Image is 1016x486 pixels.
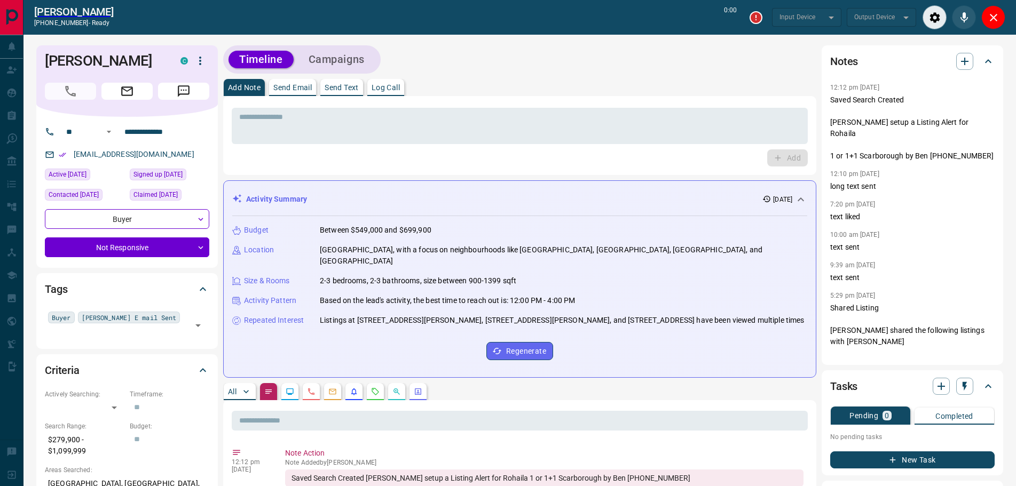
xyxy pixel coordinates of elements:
p: Based on the lead's activity, the best time to reach out is: 12:00 PM - 4:00 PM [320,295,575,306]
button: Open [103,125,115,138]
div: Audio Settings [923,5,947,29]
p: Timeframe: [130,389,209,399]
p: 2-3 bedrooms, 2-3 bathrooms, size between 900-1399 sqft [320,275,516,286]
p: Between $549,000 and $699,900 [320,225,431,236]
span: Call [45,83,96,100]
p: Listings at [STREET_ADDRESS][PERSON_NAME], [STREET_ADDRESS][PERSON_NAME], and [STREET_ADDRESS] ha... [320,315,805,326]
a: [EMAIL_ADDRESS][DOMAIN_NAME] [74,150,194,158]
p: Add Note [228,84,261,91]
p: [GEOGRAPHIC_DATA], with a focus on neighbourhoods like [GEOGRAPHIC_DATA], [GEOGRAPHIC_DATA], [GEO... [320,244,807,267]
div: Activity Summary[DATE] [232,189,807,209]
span: Message [158,83,209,100]
p: long text sent [830,181,995,192]
div: Mon Jul 01 2024 [45,169,124,184]
p: No pending tasks [830,429,995,445]
p: Areas Searched: [45,465,209,475]
p: Search Range: [45,421,124,431]
button: Regenerate [486,342,553,360]
p: Pending [849,412,878,419]
div: Wed Nov 01 2023 [130,189,209,204]
p: Send Email [273,84,312,91]
p: Log Call [372,84,400,91]
div: Fri Nov 17 2023 [45,189,124,204]
span: Email [101,83,153,100]
button: Open [191,318,206,333]
svg: Lead Browsing Activity [286,387,294,396]
p: 0:00 [724,5,737,29]
h2: Criteria [45,362,80,379]
p: 0 [885,412,889,419]
p: Repeated Interest [244,315,304,326]
svg: Calls [307,387,316,396]
h2: Tags [45,281,67,298]
svg: Listing Alerts [350,387,358,396]
button: New Task [830,451,995,468]
div: condos.ca [180,57,188,65]
span: ready [92,19,110,27]
p: 7:20 pm [DATE] [830,201,876,208]
div: Not Responsive [45,237,209,257]
p: Budget: [130,421,209,431]
svg: Agent Actions [414,387,422,396]
p: Actively Searching: [45,389,124,399]
span: Active [DATE] [49,169,86,180]
div: Tasks [830,373,995,399]
p: All [228,388,237,395]
h2: Notes [830,53,858,70]
div: Notes [830,49,995,74]
p: $279,900 - $1,099,999 [45,431,124,460]
p: text liked [830,211,995,222]
div: Buyer [45,209,209,229]
div: Criteria [45,357,209,383]
p: Activity Summary [246,194,307,205]
span: [PERSON_NAME] E mail Sent [82,312,177,323]
p: text sent [830,272,995,283]
p: 12:12 pm [232,458,269,466]
p: Budget [244,225,269,236]
p: Activity Pattern [244,295,296,306]
span: Claimed [DATE] [133,189,178,200]
p: Location [244,244,274,256]
h1: [PERSON_NAME] [45,52,164,69]
p: [DATE] [232,466,269,473]
p: Shared Listing [PERSON_NAME] shared the following listings with [PERSON_NAME] [STREET_ADDRESS][PE... [830,302,995,459]
svg: Opportunities [392,387,401,396]
a: [PERSON_NAME] [34,5,114,18]
p: Completed [935,412,973,420]
span: Buyer [52,312,71,323]
p: 12:10 pm [DATE] [830,170,879,178]
button: Campaigns [298,51,375,68]
p: Size & Rooms [244,275,290,286]
button: Timeline [229,51,294,68]
svg: Requests [371,387,380,396]
p: Note Added by [PERSON_NAME] [285,459,804,466]
p: 9:39 am [DATE] [830,261,876,269]
div: Sun Oct 29 2023 [130,169,209,184]
span: Signed up [DATE] [133,169,183,180]
p: [PHONE_NUMBER] - [34,18,114,28]
p: text sent [830,242,995,253]
p: Saved Search Created [PERSON_NAME] setup a Listing Alert for Rohaila 1 or 1+1 Scarborough by Ben ... [830,94,995,162]
div: Tags [45,276,209,302]
p: 5:29 pm [DATE] [830,292,876,299]
p: 12:12 pm [DATE] [830,84,879,91]
h2: Tasks [830,378,857,395]
div: Mute [952,5,976,29]
p: [DATE] [773,195,792,204]
svg: Emails [328,387,337,396]
svg: Email Verified [59,151,66,158]
div: Close [981,5,1005,29]
p: Send Text [325,84,359,91]
span: Contacted [DATE] [49,189,99,200]
p: Note Action [285,448,804,459]
svg: Notes [264,387,273,396]
p: 10:00 am [DATE] [830,231,879,238]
